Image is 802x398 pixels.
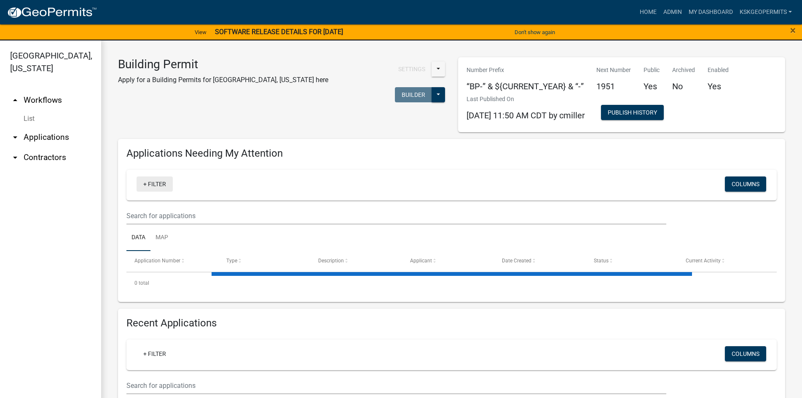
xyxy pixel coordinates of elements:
a: Data [126,224,150,251]
div: 0 total [126,272,777,294]
datatable-header-cell: Application Number [126,251,218,271]
wm-modal-confirm: Workflow Publish History [601,110,664,116]
h5: 1951 [596,81,631,91]
span: [DATE] 11:50 AM CDT by cmiller [467,110,585,120]
button: Columns [725,346,766,361]
span: Status [594,258,609,264]
p: Archived [672,66,695,75]
h5: “BP-” & ${CURRENT_YEAR} & “-” [467,81,584,91]
datatable-header-cell: Status [586,251,678,271]
h3: Building Permit [118,57,328,72]
a: + Filter [137,346,173,361]
input: Search for applications [126,377,666,394]
p: Next Number [596,66,631,75]
a: Admin [660,4,685,20]
a: Home [636,4,660,20]
h5: No [672,81,695,91]
span: Type [226,258,237,264]
datatable-header-cell: Description [310,251,402,271]
i: arrow_drop_down [10,132,20,142]
a: KSKgeopermits [736,4,795,20]
i: arrow_drop_up [10,95,20,105]
button: Close [790,25,796,35]
strong: SOFTWARE RELEASE DETAILS FOR [DATE] [215,28,343,36]
h4: Recent Applications [126,317,777,329]
h5: Yes [644,81,660,91]
span: Description [318,258,344,264]
a: Map [150,224,173,251]
span: Applicant [410,258,432,264]
a: View [191,25,210,39]
datatable-header-cell: Current Activity [678,251,770,271]
span: Application Number [134,258,180,264]
h5: Yes [708,81,729,91]
i: arrow_drop_down [10,152,20,163]
p: Number Prefix [467,66,584,75]
datatable-header-cell: Type [218,251,310,271]
a: + Filter [137,176,173,192]
h4: Applications Needing My Attention [126,147,777,160]
button: Don't show again [511,25,558,39]
span: Current Activity [686,258,721,264]
p: Last Published On [467,95,585,104]
a: My Dashboard [685,4,736,20]
p: Public [644,66,660,75]
p: Apply for a Building Permits for [GEOGRAPHIC_DATA], [US_STATE] here [118,75,328,85]
button: Settings [392,61,432,77]
datatable-header-cell: Applicant [402,251,494,271]
datatable-header-cell: Date Created [494,251,586,271]
button: Publish History [601,105,664,120]
p: Enabled [708,66,729,75]
span: × [790,24,796,36]
button: Builder [395,87,432,102]
span: Date Created [502,258,531,264]
button: Columns [725,176,766,192]
input: Search for applications [126,207,666,224]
